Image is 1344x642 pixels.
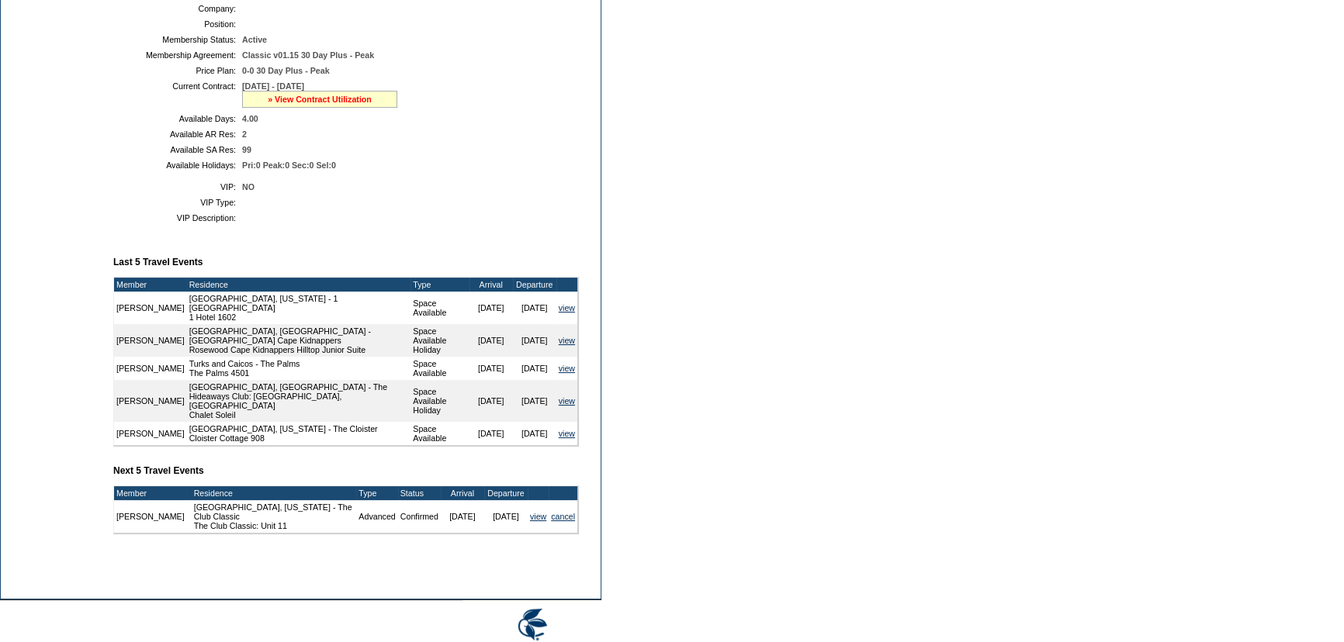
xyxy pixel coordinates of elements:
[513,357,556,380] td: [DATE]
[356,500,397,533] td: Advanced
[398,486,441,500] td: Status
[114,486,187,500] td: Member
[484,500,528,533] td: [DATE]
[120,160,236,170] td: Available Holidays:
[559,364,575,373] a: view
[120,50,236,60] td: Membership Agreement:
[120,4,236,13] td: Company:
[114,500,187,533] td: [PERSON_NAME]
[469,380,513,422] td: [DATE]
[469,357,513,380] td: [DATE]
[356,486,397,500] td: Type
[113,257,203,267] b: Last 5 Travel Events
[559,396,575,406] a: view
[120,35,236,44] td: Membership Status:
[114,278,187,292] td: Member
[469,324,513,357] td: [DATE]
[187,380,411,422] td: [GEOGRAPHIC_DATA], [GEOGRAPHIC_DATA] - The Hideaways Club: [GEOGRAPHIC_DATA], [GEOGRAPHIC_DATA] C...
[120,145,236,154] td: Available SA Res:
[120,129,236,139] td: Available AR Res:
[242,114,258,123] span: 4.00
[242,182,255,192] span: NO
[484,486,528,500] td: Departure
[114,357,187,380] td: [PERSON_NAME]
[114,380,187,422] td: [PERSON_NAME]
[187,357,411,380] td: Turks and Caicos - The Palms The Palms 4501
[242,129,247,139] span: 2
[469,422,513,445] td: [DATE]
[120,198,236,207] td: VIP Type:
[120,19,236,29] td: Position:
[120,213,236,223] td: VIP Description:
[187,422,411,445] td: [GEOGRAPHIC_DATA], [US_STATE] - The Cloister Cloister Cottage 908
[410,278,469,292] td: Type
[441,486,484,500] td: Arrival
[114,324,187,357] td: [PERSON_NAME]
[242,160,336,170] span: Pri:0 Peak:0 Sec:0 Sel:0
[410,357,469,380] td: Space Available
[120,66,236,75] td: Price Plan:
[187,292,411,324] td: [GEOGRAPHIC_DATA], [US_STATE] - 1 [GEOGRAPHIC_DATA] 1 Hotel 1602
[559,336,575,345] a: view
[469,278,513,292] td: Arrival
[120,182,236,192] td: VIP:
[242,145,251,154] span: 99
[268,95,372,104] a: » View Contract Utilization
[410,380,469,422] td: Space Available Holiday
[242,66,330,75] span: 0-0 30 Day Plus - Peak
[242,50,374,60] span: Classic v01.15 30 Day Plus - Peak
[114,292,187,324] td: [PERSON_NAME]
[192,486,357,500] td: Residence
[242,81,304,91] span: [DATE] - [DATE]
[530,512,546,521] a: view
[513,292,556,324] td: [DATE]
[513,380,556,422] td: [DATE]
[410,422,469,445] td: Space Available
[120,81,236,108] td: Current Contract:
[513,324,556,357] td: [DATE]
[410,324,469,357] td: Space Available Holiday
[441,500,484,533] td: [DATE]
[114,422,187,445] td: [PERSON_NAME]
[469,292,513,324] td: [DATE]
[513,422,556,445] td: [DATE]
[551,512,575,521] a: cancel
[559,303,575,312] a: view
[410,292,469,324] td: Space Available
[113,465,204,476] b: Next 5 Travel Events
[192,500,357,533] td: [GEOGRAPHIC_DATA], [US_STATE] - The Club Classic The Club Classic: Unit 11
[242,35,267,44] span: Active
[513,278,556,292] td: Departure
[120,114,236,123] td: Available Days:
[559,429,575,438] a: view
[398,500,441,533] td: Confirmed
[187,278,411,292] td: Residence
[187,324,411,357] td: [GEOGRAPHIC_DATA], [GEOGRAPHIC_DATA] - [GEOGRAPHIC_DATA] Cape Kidnappers Rosewood Cape Kidnappers...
